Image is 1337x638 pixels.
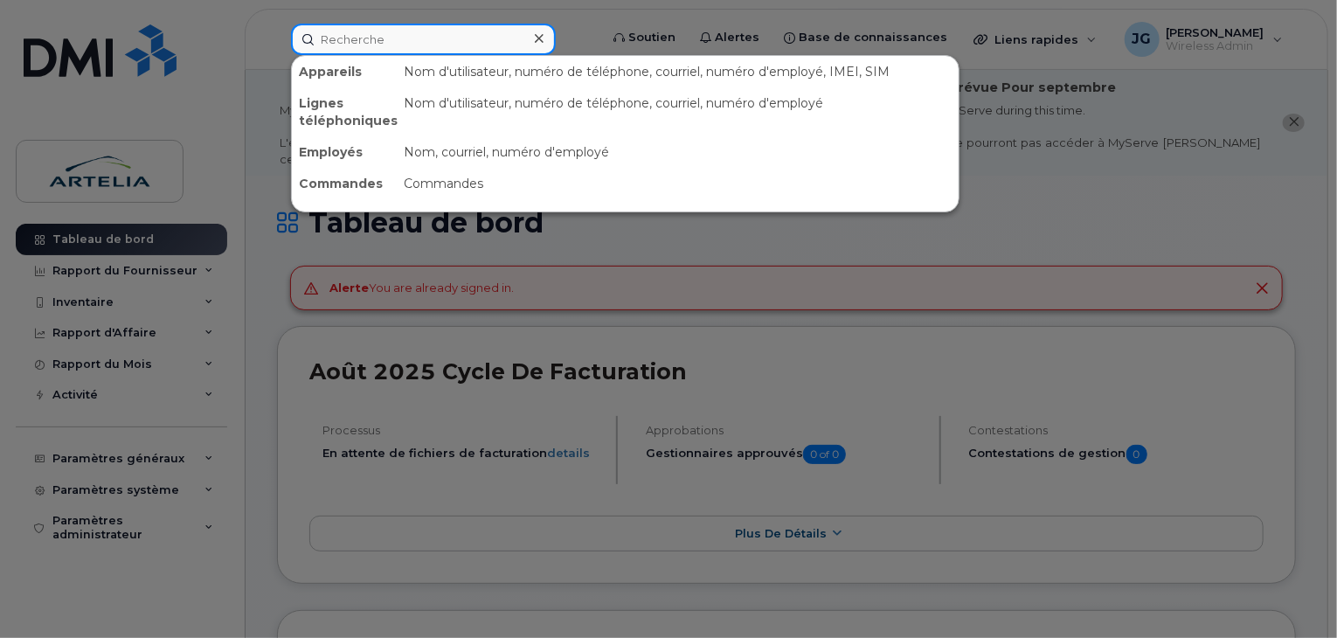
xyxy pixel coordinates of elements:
[292,87,397,136] div: Lignes téléphoniques
[397,136,959,168] div: Nom, courriel, numéro d'employé
[292,168,397,199] div: Commandes
[292,56,397,87] div: Appareils
[397,168,959,199] div: Commandes
[292,136,397,168] div: Employés
[397,56,959,87] div: Nom d'utilisateur, numéro de téléphone, courriel, numéro d'employé, IMEI, SIM
[397,87,959,136] div: Nom d'utilisateur, numéro de téléphone, courriel, numéro d'employé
